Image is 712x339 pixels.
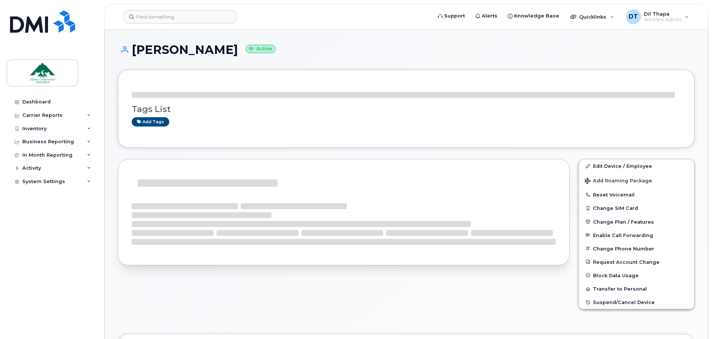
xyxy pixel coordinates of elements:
[579,242,694,255] button: Change Phone Number
[585,178,652,185] span: Add Roaming Package
[132,105,681,114] h3: Tags List
[579,269,694,282] button: Block Data Usage
[579,159,694,173] a: Edit Device / Employee
[246,45,276,53] small: Active
[579,282,694,295] button: Transfer to Personal
[593,219,654,224] span: Change Plan / Features
[579,295,694,309] button: Suspend/Cancel Device
[118,43,695,56] h1: [PERSON_NAME]
[593,300,655,305] span: Suspend/Cancel Device
[132,117,169,127] a: Add tags
[579,228,694,242] button: Enable Call Forwarding
[579,201,694,215] button: Change SIM Card
[593,232,653,238] span: Enable Call Forwarding
[579,173,694,188] button: Add Roaming Package
[579,188,694,201] button: Reset Voicemail
[579,255,694,269] button: Request Account Change
[579,215,694,228] button: Change Plan / Features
